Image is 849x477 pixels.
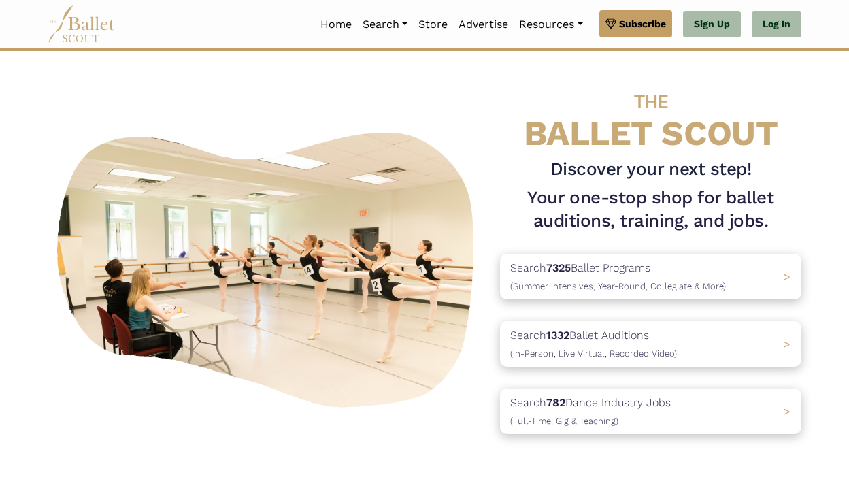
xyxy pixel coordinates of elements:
h1: Your one-stop shop for ballet auditions, training, and jobs. [500,186,801,233]
b: 782 [546,396,565,409]
a: Store [413,10,453,39]
p: Search Dance Industry Jobs [510,394,671,429]
span: (In-Person, Live Virtual, Recorded Video) [510,348,677,359]
b: 1332 [546,329,569,342]
h3: Discover your next step! [500,158,801,181]
p: Search Ballet Programs [510,259,726,294]
p: Search Ballet Auditions [510,327,677,361]
a: Advertise [453,10,514,39]
span: > [784,338,790,350]
a: Search782Dance Industry Jobs(Full-Time, Gig & Teaching) > [500,389,801,434]
span: > [784,270,790,283]
span: (Full-Time, Gig & Teaching) [510,416,618,426]
a: Resources [514,10,588,39]
b: 7325 [546,261,571,274]
a: Search [357,10,413,39]
span: THE [634,91,668,113]
a: Home [315,10,357,39]
h4: BALLET SCOUT [500,78,801,152]
span: > [784,405,790,418]
img: gem.svg [605,16,616,31]
img: A group of ballerinas talking to each other in a ballet studio [48,120,489,414]
a: Subscribe [599,10,672,37]
a: Sign Up [683,11,741,38]
a: Search1332Ballet Auditions(In-Person, Live Virtual, Recorded Video) > [500,321,801,367]
span: (Summer Intensives, Year-Round, Collegiate & More) [510,281,726,291]
span: Subscribe [619,16,666,31]
a: Search7325Ballet Programs(Summer Intensives, Year-Round, Collegiate & More)> [500,254,801,299]
a: Log In [752,11,801,38]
